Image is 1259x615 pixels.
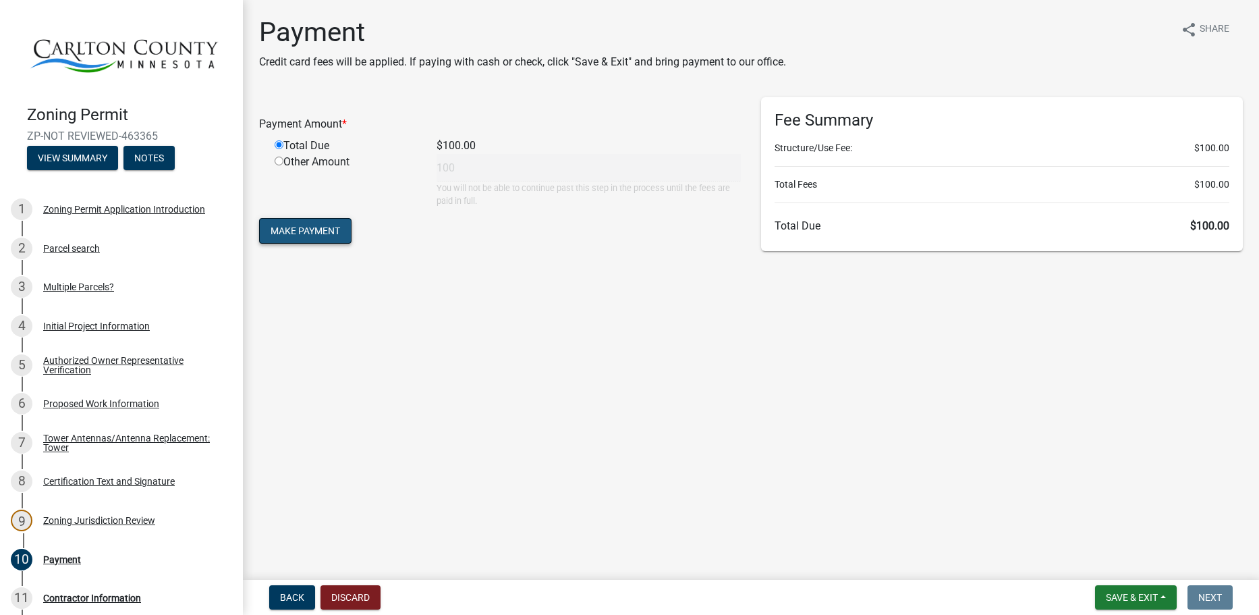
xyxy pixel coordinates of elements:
[27,105,232,125] h4: Zoning Permit
[11,354,32,376] div: 5
[249,116,751,132] div: Payment Amount
[1194,141,1229,155] span: $100.00
[259,218,352,244] button: Make Payment
[1190,219,1229,232] span: $100.00
[11,315,32,337] div: 4
[11,587,32,609] div: 11
[123,146,175,170] button: Notes
[1095,585,1177,610] button: Save & Exit
[775,111,1229,130] h6: Fee Summary
[43,516,155,525] div: Zoning Jurisdiction Review
[1198,592,1222,603] span: Next
[426,138,751,154] div: $100.00
[11,198,32,220] div: 1
[1170,16,1240,43] button: shareShare
[1194,178,1229,192] span: $100.00
[280,592,304,603] span: Back
[1200,22,1229,38] span: Share
[123,154,175,165] wm-modal-confirm: Notes
[11,276,32,298] div: 3
[43,244,100,253] div: Parcel search
[11,510,32,531] div: 9
[27,154,118,165] wm-modal-confirm: Summary
[11,432,32,454] div: 7
[43,593,141,603] div: Contractor Information
[43,205,205,214] div: Zoning Permit Application Introduction
[11,393,32,415] div: 6
[320,585,381,610] button: Discard
[775,141,1229,155] li: Structure/Use Fee:
[1106,592,1158,603] span: Save & Exit
[43,477,175,486] div: Certification Text and Signature
[43,356,221,375] div: Authorized Owner Representative Verification
[11,549,32,570] div: 10
[775,219,1229,232] h6: Total Due
[1181,22,1197,38] i: share
[264,138,426,154] div: Total Due
[259,54,786,70] p: Credit card fees will be applied. If paying with cash or check, click "Save & Exit" and bring pay...
[43,282,114,292] div: Multiple Parcels?
[27,146,118,170] button: View Summary
[27,130,216,142] span: ZP-NOT REVIEWED-463365
[11,238,32,259] div: 2
[27,14,221,91] img: Carlton County, Minnesota
[269,585,315,610] button: Back
[43,399,159,408] div: Proposed Work Information
[43,433,221,452] div: Tower Antennas/Antenna Replacement: Tower
[259,16,786,49] h1: Payment
[264,154,426,207] div: Other Amount
[775,178,1229,192] li: Total Fees
[43,555,81,564] div: Payment
[43,321,150,331] div: Initial Project Information
[11,471,32,492] div: 8
[1187,585,1233,610] button: Next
